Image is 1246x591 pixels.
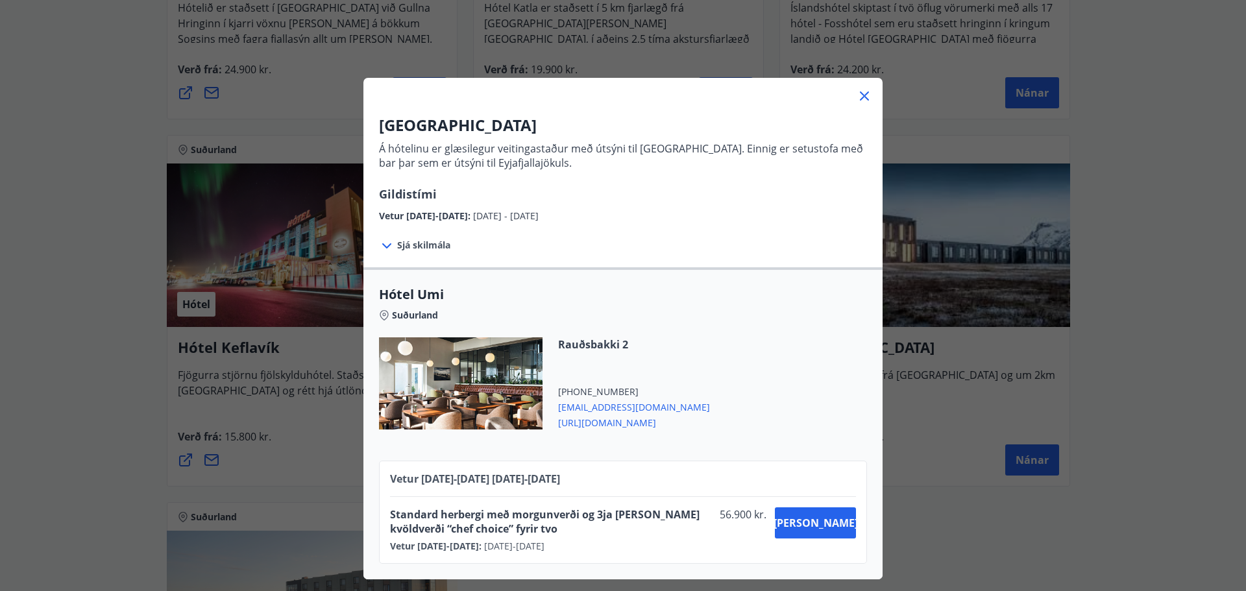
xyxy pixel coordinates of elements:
span: Vetur [DATE]-[DATE] : [390,540,482,553]
span: [PERSON_NAME] [774,516,858,530]
span: Hótel Umi [379,285,867,304]
span: Vetur [DATE]-[DATE] : [379,210,473,222]
h3: [GEOGRAPHIC_DATA] [379,114,867,136]
span: [PHONE_NUMBER] [558,385,710,398]
span: Rauðsbakki 2 [558,337,710,352]
button: [PERSON_NAME] [775,507,856,538]
span: Standard herbergi með morgunverði og 3ja [PERSON_NAME] kvöldverði “chef choice” fyrir tvo [390,507,715,536]
span: Suðurland [392,309,438,322]
span: [DATE] - [DATE] [473,210,539,222]
span: Sjá skilmála [397,239,450,252]
span: [DATE] - [DATE] [482,540,544,553]
span: 56.900 kr. [715,507,770,536]
p: Á hótelinu er glæsilegur veitingastaður með útsýni til [GEOGRAPHIC_DATA]. Einnig er setustofa með... [379,141,867,170]
span: [EMAIL_ADDRESS][DOMAIN_NAME] [558,398,710,414]
span: [URL][DOMAIN_NAME] [558,414,710,429]
span: Vetur [DATE]-[DATE] [DATE] - [DATE] [390,472,560,486]
span: Gildistími [379,186,437,202]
